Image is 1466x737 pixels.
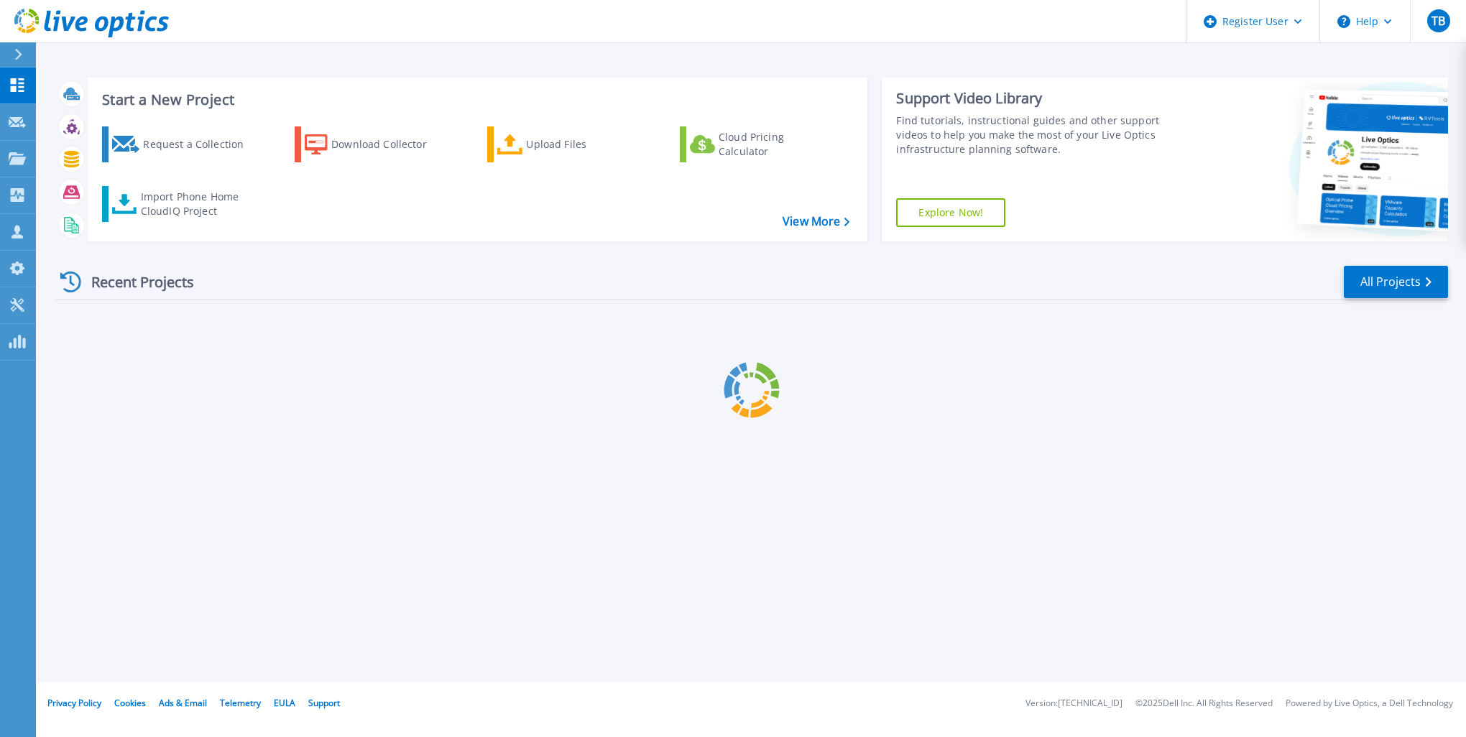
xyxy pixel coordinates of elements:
[141,190,253,218] div: Import Phone Home CloudIQ Project
[896,198,1005,227] a: Explore Now!
[47,697,101,709] a: Privacy Policy
[308,697,340,709] a: Support
[1025,699,1122,708] li: Version: [TECHNICAL_ID]
[526,130,641,159] div: Upload Files
[1432,15,1445,27] span: TB
[487,126,647,162] a: Upload Files
[295,126,455,162] a: Download Collector
[274,697,295,709] a: EULA
[719,130,834,159] div: Cloud Pricing Calculator
[220,697,261,709] a: Telemetry
[331,130,446,159] div: Download Collector
[1135,699,1273,708] li: © 2025 Dell Inc. All Rights Reserved
[896,113,1186,157] div: Find tutorials, instructional guides and other support videos to help you make the most of your L...
[55,264,213,300] div: Recent Projects
[102,92,849,108] h3: Start a New Project
[114,697,146,709] a: Cookies
[680,126,840,162] a: Cloud Pricing Calculator
[143,130,258,159] div: Request a Collection
[1344,266,1448,298] a: All Projects
[1286,699,1453,708] li: Powered by Live Optics, a Dell Technology
[896,89,1186,108] div: Support Video Library
[783,215,849,228] a: View More
[159,697,207,709] a: Ads & Email
[102,126,262,162] a: Request a Collection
